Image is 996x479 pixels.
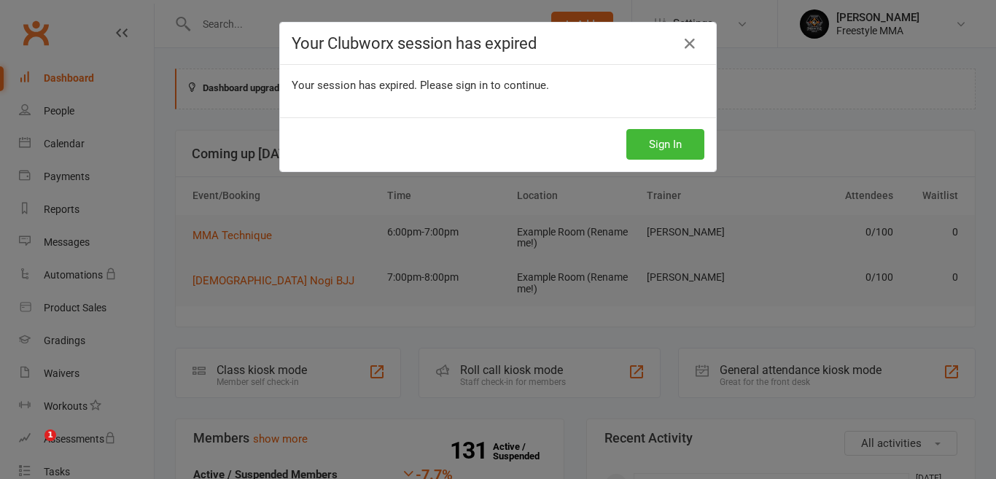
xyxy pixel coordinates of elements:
[678,32,701,55] a: Close
[44,429,56,441] span: 1
[15,429,50,464] iframe: Intercom live chat
[292,79,549,92] span: Your session has expired. Please sign in to continue.
[292,34,704,52] h4: Your Clubworx session has expired
[626,129,704,160] button: Sign In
